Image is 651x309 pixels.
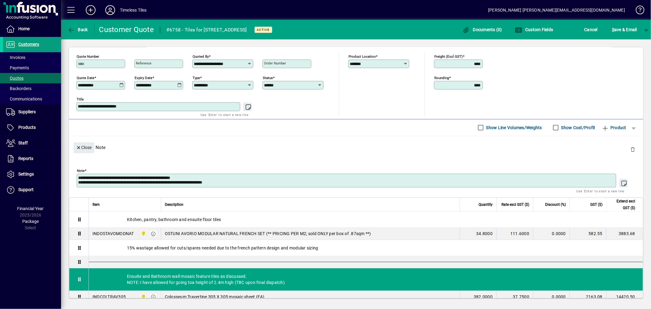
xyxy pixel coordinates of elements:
[434,54,463,58] mat-label: Freight (excl GST)
[100,5,120,16] button: Profile
[6,65,29,70] span: Payments
[89,212,643,227] div: Kitchen, pantry, bathroom and ensuite floor tiles
[89,268,643,290] div: Ensuite and Bathroom wall mosaic feature tiles as discussed. NOTE: I have allowed for going toa h...
[500,294,529,300] div: 37.7500
[257,28,270,32] span: Active
[18,187,34,192] span: Support
[500,231,529,237] div: 111.6000
[606,291,643,303] td: 14420.50
[3,104,61,120] a: Suppliers
[606,228,643,240] td: 3883.68
[488,5,625,15] div: [PERSON_NAME] [PERSON_NAME][EMAIL_ADDRESS][DOMAIN_NAME]
[139,293,146,300] span: Dunedin
[193,54,209,58] mat-label: Quoted by
[18,156,33,161] span: Reports
[625,147,640,152] app-page-header-button: Delete
[165,231,371,237] span: OSTUNI AVORIO MODULAR NATURAL FRENCH SET (** PRICING PER M2; sold ONLY per box of .87sqm **)
[577,187,624,194] mat-hint: Use 'Enter' to start a new line
[3,21,61,37] a: Home
[136,61,151,65] mat-label: Reference
[92,231,134,237] div: INDOSTAVOMODNAT
[66,24,89,35] button: Back
[135,75,152,80] mat-label: Expiry date
[120,5,146,15] div: Timeless Tiles
[545,201,566,208] span: Discount (%)
[18,125,36,130] span: Products
[584,25,598,35] span: Cancel
[479,201,493,208] span: Quantity
[476,231,493,237] span: 34.8000
[67,27,88,32] span: Back
[18,140,28,145] span: Staff
[3,136,61,151] a: Staff
[612,27,614,32] span: S
[77,54,99,58] mat-label: Quote number
[462,27,502,32] span: Documents (0)
[3,83,61,94] a: Backorders
[139,230,146,237] span: Dunedin
[501,201,529,208] span: Rate excl GST ($)
[6,86,31,91] span: Backorders
[18,26,30,31] span: Home
[612,25,637,35] span: ave & Email
[201,111,248,118] mat-hint: Use 'Enter' to start a new line
[609,24,640,35] button: Save & Email
[3,63,61,73] a: Payments
[77,97,84,101] mat-label: Title
[349,54,376,58] mat-label: Product location
[599,122,629,133] button: Product
[18,109,36,114] span: Suppliers
[76,143,92,153] span: Close
[72,144,96,150] app-page-header-button: Close
[3,167,61,182] a: Settings
[17,206,44,211] span: Financial Year
[3,52,61,63] a: Invoices
[22,219,39,224] span: Package
[69,136,643,158] div: Note
[485,125,542,131] label: Show Line Volumes/Weights
[515,27,553,32] span: Custom Fields
[3,73,61,83] a: Quotes
[3,182,61,198] a: Support
[3,151,61,166] a: Reports
[625,142,640,157] button: Delete
[18,42,39,47] span: Customers
[533,228,570,240] td: 0.0000
[264,61,286,65] mat-label: Order number
[533,291,570,303] td: 0.0000
[461,24,504,35] button: Documents (0)
[474,294,493,300] span: 382.0000
[6,96,42,101] span: Communications
[602,123,626,133] span: Product
[92,294,126,300] div: INDCOLTRAV305
[89,240,643,256] div: 15% wastage allowed for cuts/spares needed due to the french pattern design and modular sizing
[81,5,100,16] button: Add
[610,198,635,211] span: Extend excl GST ($)
[3,120,61,135] a: Products
[92,201,100,208] span: Item
[166,25,247,35] div: #6758 - Tiles for [STREET_ADDRESS]
[263,75,273,80] mat-label: Status
[165,201,183,208] span: Description
[165,294,265,300] span: Colosseum Travertine 305 X 305 mosaic sheet (EA)
[570,228,606,240] td: 582.55
[590,201,602,208] span: GST ($)
[6,76,24,81] span: Quotes
[77,75,94,80] mat-label: Quote date
[193,75,200,80] mat-label: Type
[3,94,61,104] a: Communications
[74,142,94,153] button: Close
[61,24,95,35] app-page-header-button: Back
[6,55,25,60] span: Invoices
[570,291,606,303] td: 2163.08
[583,24,599,35] button: Cancel
[77,168,85,173] mat-label: Note
[18,172,34,176] span: Settings
[513,24,555,35] button: Custom Fields
[434,75,449,80] mat-label: Rounding
[631,1,643,21] a: Knowledge Base
[560,125,595,131] label: Show Cost/Profit
[99,25,154,35] div: Customer Quote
